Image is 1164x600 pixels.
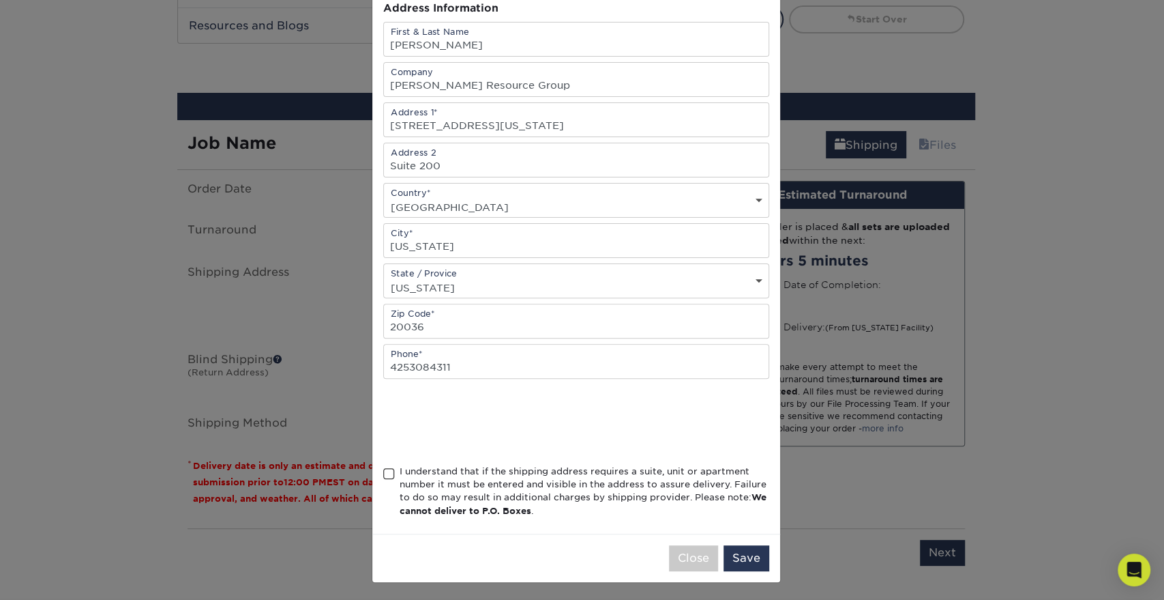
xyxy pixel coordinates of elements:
b: We cannot deliver to P.O. Boxes [400,492,766,515]
div: Open Intercom Messenger [1118,554,1150,586]
div: I understand that if the shipping address requires a suite, unit or apartment number it must be e... [400,465,769,518]
iframe: reCAPTCHA [383,395,591,448]
div: Address Information [383,1,769,16]
button: Close [669,545,718,571]
button: Save [723,545,769,571]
